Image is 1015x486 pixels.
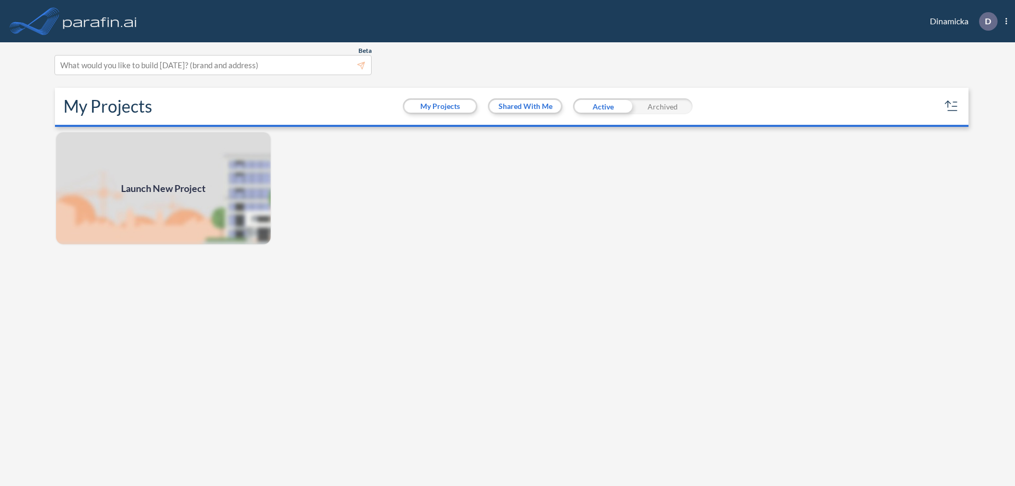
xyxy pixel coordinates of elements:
[55,131,272,245] img: add
[358,47,372,55] span: Beta
[573,98,633,114] div: Active
[943,98,960,115] button: sort
[63,96,152,116] h2: My Projects
[121,181,206,196] span: Launch New Project
[633,98,693,114] div: Archived
[490,100,561,113] button: Shared With Me
[985,16,991,26] p: D
[914,12,1007,31] div: Dinamicka
[61,11,139,32] img: logo
[55,131,272,245] a: Launch New Project
[404,100,476,113] button: My Projects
